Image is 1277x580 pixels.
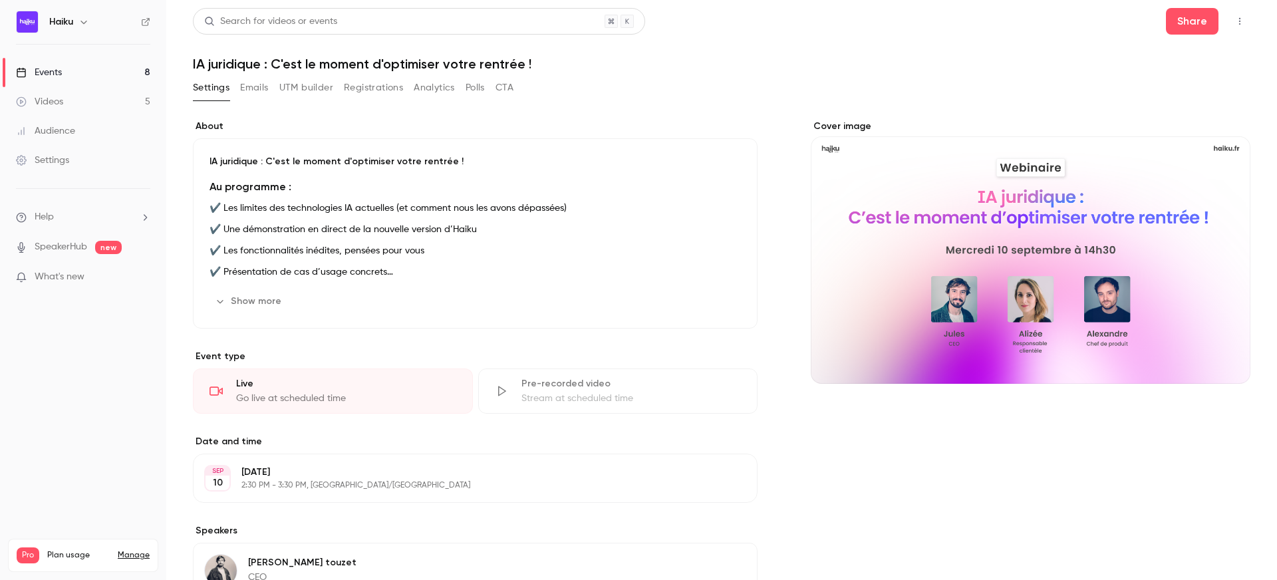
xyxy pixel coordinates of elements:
li: help-dropdown-opener [16,210,150,224]
label: About [193,120,758,133]
h6: Haiku [49,15,73,29]
label: Speakers [193,524,758,537]
span: new [95,241,122,254]
strong: Au programme : [210,180,291,193]
button: Show more [210,291,289,312]
div: Events [16,66,62,79]
p: 2:30 PM - 3:30 PM, [GEOGRAPHIC_DATA]/[GEOGRAPHIC_DATA] [241,480,687,491]
button: Polls [466,77,485,98]
button: Settings [193,77,229,98]
p: ✔️ Les limites des technologies IA actuelles (et comment nous les avons dépassées) [210,200,741,216]
img: Haiku [17,11,38,33]
div: Search for videos or events [204,15,337,29]
a: Manage [118,550,150,561]
p: [DATE] [241,466,687,479]
p: [PERSON_NAME] touzet [248,556,356,569]
p: ✔️ Présentation de cas d’usage concrets [210,264,741,280]
div: Pre-recorded video [521,377,742,390]
button: Emails [240,77,268,98]
p: Event type [193,350,758,363]
p: 10 [213,476,223,490]
div: Live [236,377,456,390]
div: Videos [16,95,63,108]
span: Pro [17,547,39,563]
button: Registrations [344,77,403,98]
section: Cover image [811,120,1250,384]
span: Plan usage [47,550,110,561]
button: CTA [496,77,513,98]
p: ✔️ Une démonstration en direct de la nouvelle version d’Haiku [210,221,741,237]
button: Analytics [414,77,455,98]
p: IA juridique : C'est le moment d'optimiser votre rentrée ! [210,155,741,168]
div: Go live at scheduled time [236,392,456,405]
a: SpeakerHub [35,240,87,254]
button: UTM builder [279,77,333,98]
div: LiveGo live at scheduled time [193,368,473,414]
label: Cover image [811,120,1250,133]
div: Settings [16,154,69,167]
label: Date and time [193,435,758,448]
h1: IA juridique : C'est le moment d'optimiser votre rentrée ! [193,56,1250,72]
div: Stream at scheduled time [521,392,742,405]
div: Pre-recorded videoStream at scheduled time [478,368,758,414]
div: Audience [16,124,75,138]
button: Share [1166,8,1218,35]
span: What's new [35,270,84,284]
p: ✔️ Les fonctionnalités inédites, pensées pour vous [210,243,741,259]
span: Help [35,210,54,224]
div: SEP [206,466,229,476]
